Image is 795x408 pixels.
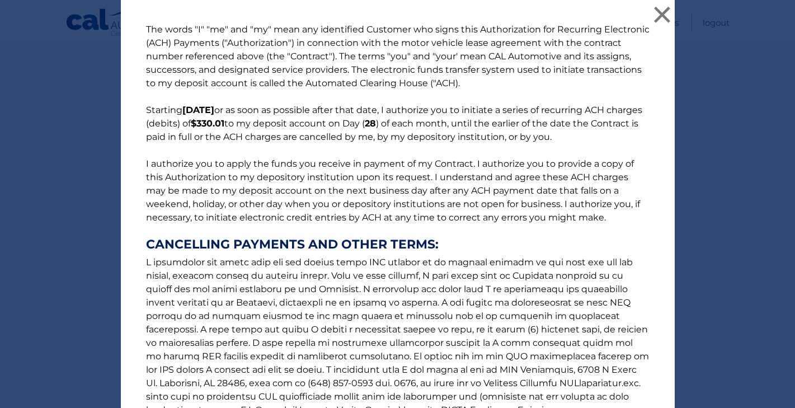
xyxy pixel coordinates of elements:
b: [DATE] [182,105,214,115]
strong: CANCELLING PAYMENTS AND OTHER TERMS: [146,238,650,251]
b: 28 [365,118,376,129]
b: $330.01 [191,118,224,129]
button: × [651,3,674,26]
